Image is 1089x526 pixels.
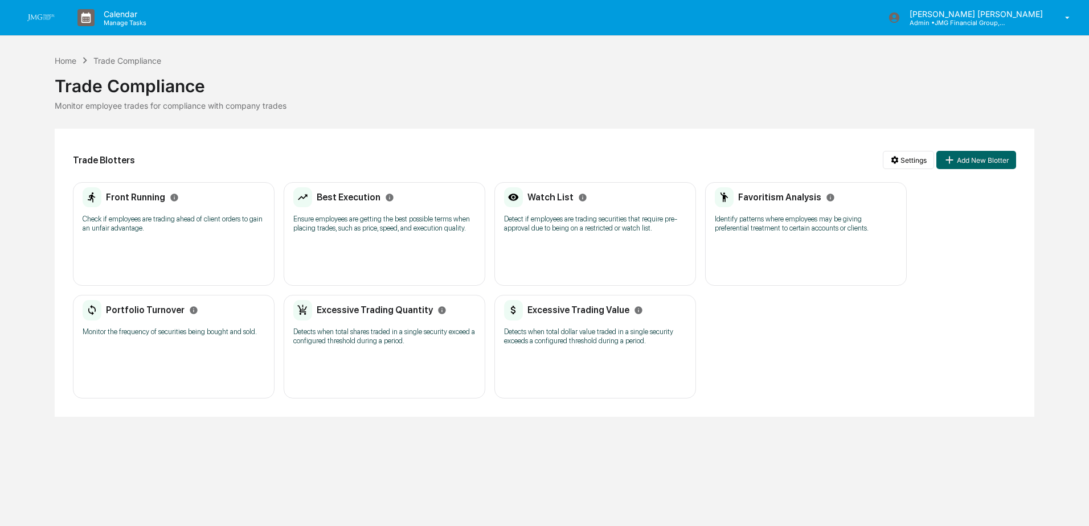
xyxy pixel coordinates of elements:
button: Settings [883,151,934,169]
p: Detects when total dollar value traded in a single security exceeds a configured threshold during... [504,327,686,346]
svg: Info [634,306,643,315]
p: Identify patterns where employees may be giving preferential treatment to certain accounts or cli... [715,215,897,233]
h2: Favoritism Analysis [738,192,821,203]
div: Home [55,56,76,65]
div: Trade Compliance [93,56,161,65]
p: Detects when total shares traded in a single security exceed a configured threshold during a period. [293,327,476,346]
h2: Watch List [527,192,574,203]
svg: Info [826,193,835,202]
svg: Info [189,306,198,315]
div: Trade Compliance [55,67,1035,96]
p: Manage Tasks [95,19,152,27]
img: logo [27,14,55,21]
p: Ensure employees are getting the best possible terms when placing trades, such as price, speed, a... [293,215,476,233]
h2: Excessive Trading Quantity [317,305,433,315]
h2: Best Execution [317,192,380,203]
p: Calendar [95,9,152,19]
h2: Portfolio Turnover [106,305,185,315]
button: Add New Blotter [936,151,1016,169]
p: Check if employees are trading ahead of client orders to gain an unfair advantage. [83,215,265,233]
p: Detect if employees are trading securities that require pre-approval due to being on a restricted... [504,215,686,233]
div: Monitor employee trades for compliance with company trades [55,101,1035,110]
svg: Info [578,193,587,202]
p: [PERSON_NAME] [PERSON_NAME] [900,9,1049,19]
svg: Info [437,306,447,315]
h2: Trade Blotters [73,155,135,166]
p: Admin • JMG Financial Group, Ltd. [900,19,1006,27]
h2: Excessive Trading Value [527,305,629,315]
svg: Info [385,193,394,202]
svg: Info [170,193,179,202]
p: Monitor the frequency of securities being bought and sold. [83,327,265,336]
h2: Front Running [106,192,165,203]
